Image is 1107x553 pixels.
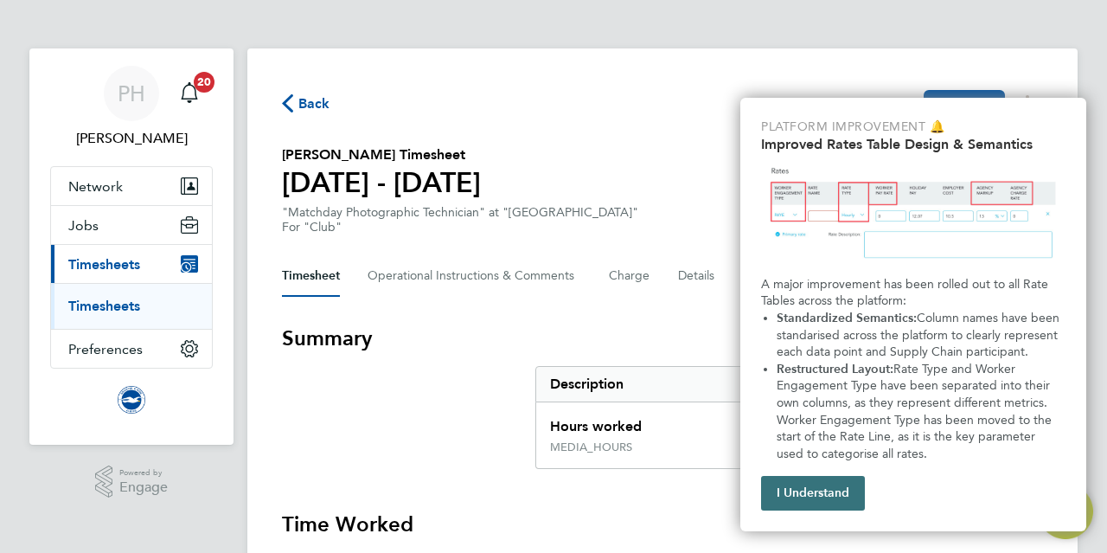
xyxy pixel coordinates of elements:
p: Platform Improvement 🔔 [761,119,1065,136]
img: Updated Rates Table Design & Semantics [761,159,1065,269]
button: Details [678,255,718,297]
button: Timesheet [282,255,340,297]
span: Column names have been standarised across the platform to clearly represent each data point and S... [777,311,1063,359]
span: 20 [194,72,214,93]
div: For "Club" [282,220,638,235]
button: Timesheets Menu [1012,90,1043,117]
div: Description [536,367,916,402]
span: Network [68,178,123,195]
span: Powered by [119,466,168,480]
a: Go to home page [50,386,213,414]
button: Operational Instructions & Comments [368,255,581,297]
span: PH [118,82,145,105]
span: Following [937,95,991,111]
h3: Summary [282,325,1043,352]
h1: [DATE] - [DATE] [282,165,481,200]
span: Engage [119,480,168,495]
h3: Time Worked [282,511,1043,538]
h2: [PERSON_NAME] Timesheet [282,145,481,165]
span: Timesheets [68,256,140,273]
span: Jobs [68,217,99,234]
div: Summary [535,366,1043,469]
div: Improved Rate Table Semantics [740,98,1086,531]
span: Back [298,93,330,114]
div: Hours worked [536,402,916,440]
span: Paul Hazlewood [50,128,213,149]
button: I Understand [761,476,865,511]
span: Preferences [68,341,143,357]
div: MEDIA_HOURS [550,440,632,454]
img: brightonandhovealbion-logo-retina.png [118,386,145,414]
strong: Restructured Layout: [777,362,893,376]
strong: Standardized Semantics: [777,311,917,325]
nav: Main navigation [29,48,234,445]
p: A major improvement has been rolled out to all Rate Tables across the platform: [761,276,1065,310]
div: "Matchday Photographic Technician" at "[GEOGRAPHIC_DATA]" [282,205,638,235]
a: Timesheets [68,298,140,314]
span: Rate Type and Worker Engagement Type have been separated into their own columns, as they represen... [777,362,1055,461]
h2: Improved Rates Table Design & Semantics [761,136,1065,152]
button: Charge [609,255,650,297]
a: Go to account details [50,66,213,149]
